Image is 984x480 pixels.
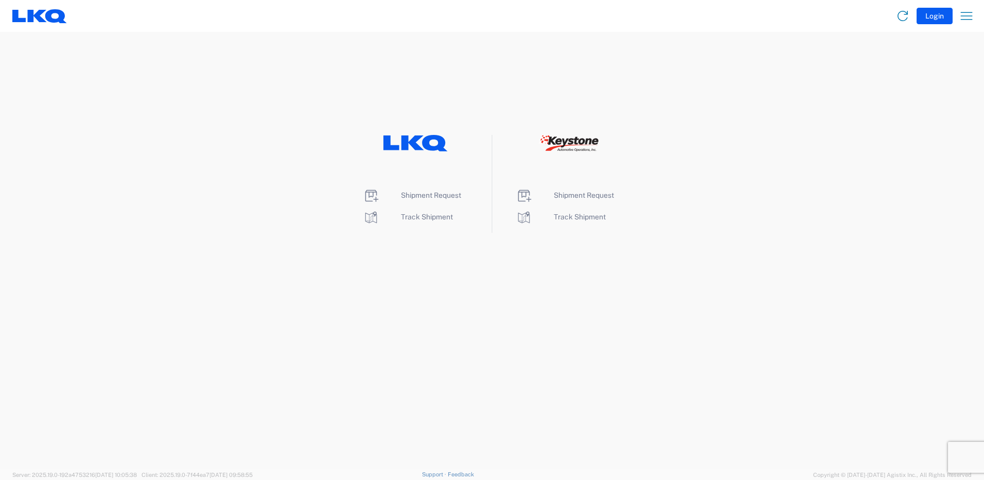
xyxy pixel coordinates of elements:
span: [DATE] 10:05:38 [95,472,137,478]
button: Login [917,8,953,24]
a: Shipment Request [516,191,614,199]
a: Track Shipment [363,213,453,221]
a: Track Shipment [516,213,606,221]
a: Support [422,471,448,477]
span: Server: 2025.19.0-192a4753216 [12,472,137,478]
span: Track Shipment [401,213,453,221]
span: Copyright © [DATE]-[DATE] Agistix Inc., All Rights Reserved [813,470,972,479]
span: Shipment Request [401,191,461,199]
span: Client: 2025.19.0-7f44ea7 [142,472,253,478]
span: Shipment Request [554,191,614,199]
span: Track Shipment [554,213,606,221]
a: Feedback [448,471,474,477]
a: Shipment Request [363,191,461,199]
span: [DATE] 09:58:55 [209,472,253,478]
